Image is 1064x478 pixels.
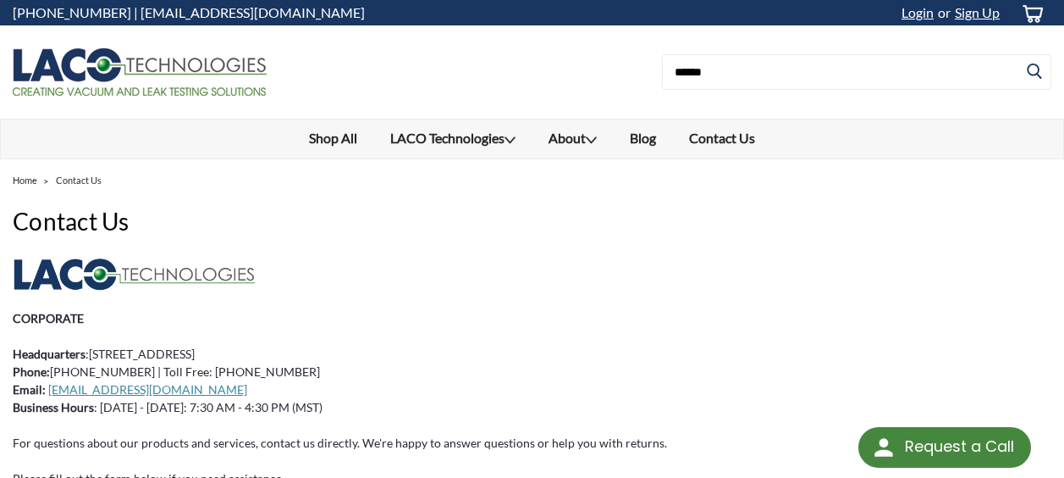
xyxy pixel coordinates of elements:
span: or [934,4,951,20]
a: LACO Technologies [374,119,532,158]
a: Contact Us [56,175,102,186]
strong: Email: [13,382,46,397]
a: [EMAIL_ADDRESS][DOMAIN_NAME] [48,382,247,397]
div: Request a Call [858,427,1031,468]
a: Home [13,175,37,186]
a: cart-preview-dropdown [1008,1,1051,25]
span: [STREET_ADDRESS] [89,347,195,361]
span: : [13,347,89,361]
a: Contact Us [673,119,772,157]
a: Shop All [293,119,374,157]
strong: CORPORATE [13,311,84,325]
div: Request a Call [905,427,1014,466]
h1: Contact Us [13,203,1051,239]
a: About [532,119,614,158]
img: logo-laco-tech-hi-res.jpg [13,257,256,292]
strong: Phone [13,364,47,379]
strong: Business Hours [13,400,94,414]
strong: : [13,364,50,379]
p: [PHONE_NUMBER] | Toll Free: [PHONE_NUMBER] : [DATE] - [DATE]: 7:30 AM - 4:30 PM (MST) [13,345,1051,416]
p: For questions about our products and services, contact us directly. We're happy to answer questio... [13,434,1051,452]
strong: Headquarters [13,347,85,361]
img: LACO Technologies [13,48,267,96]
img: round button [870,434,897,461]
a: Blog [614,119,673,157]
